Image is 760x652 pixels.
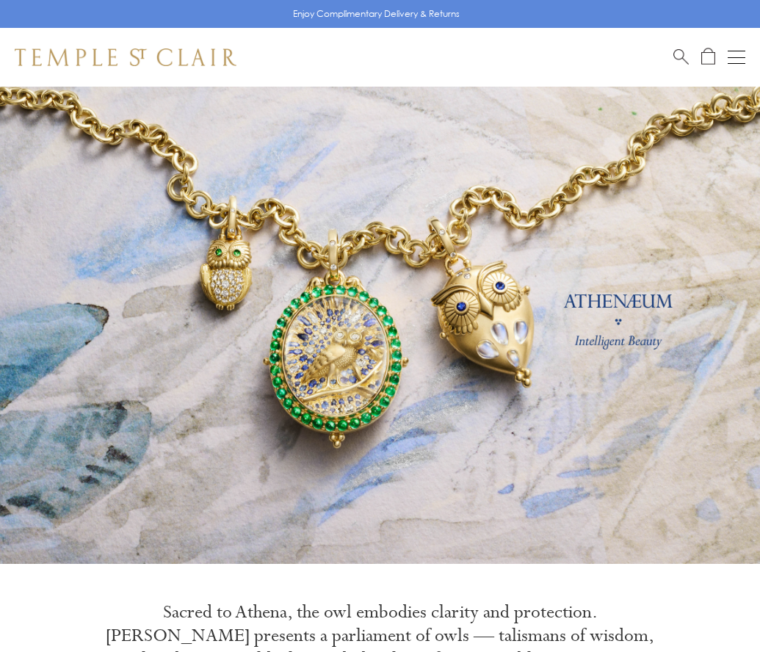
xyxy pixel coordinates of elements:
button: Open navigation [728,48,745,66]
img: Temple St. Clair [15,48,236,66]
p: Enjoy Complimentary Delivery & Returns [293,7,460,21]
a: Search [673,48,689,66]
a: Open Shopping Bag [701,48,715,66]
